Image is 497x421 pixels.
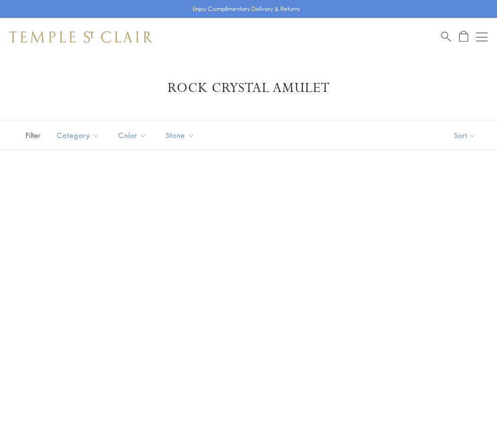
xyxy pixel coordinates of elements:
[52,129,106,141] span: Category
[114,129,154,141] span: Color
[161,129,202,141] span: Stone
[111,125,154,146] button: Color
[9,31,152,43] img: Temple St. Clair
[193,4,300,14] p: Enjoy Complimentary Delivery & Returns
[50,125,106,146] button: Category
[459,31,468,43] a: Open Shopping Bag
[433,121,497,150] button: Show sort by
[159,125,202,146] button: Stone
[476,31,488,43] button: Open navigation
[441,31,451,43] a: Search
[24,80,473,97] h1: Rock Crystal Amulet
